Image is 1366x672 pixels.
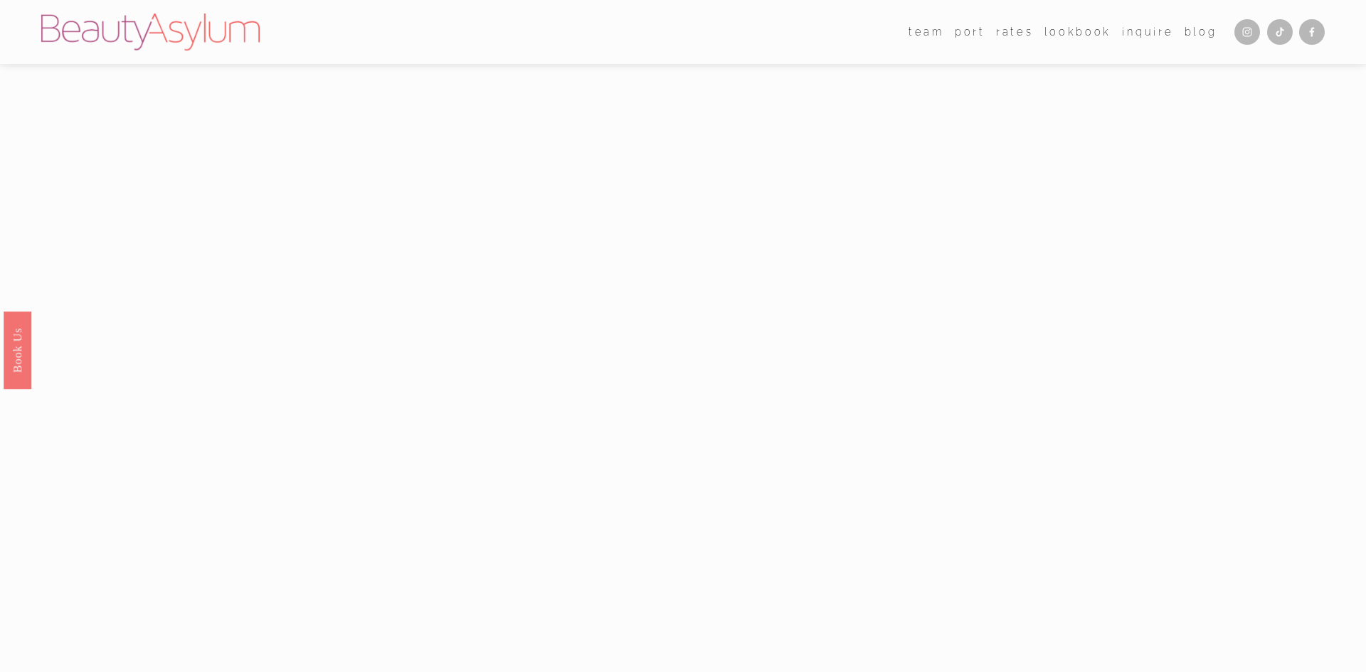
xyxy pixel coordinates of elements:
[1185,21,1217,42] a: Blog
[996,21,1033,42] a: Rates
[1267,19,1293,45] a: TikTok
[909,21,944,42] a: folder dropdown
[909,23,944,41] span: team
[1234,19,1260,45] a: Instagram
[955,21,985,42] a: port
[1044,21,1111,42] a: Lookbook
[41,14,260,50] img: Beauty Asylum | Bridal Hair &amp; Makeup Charlotte &amp; Atlanta
[1299,19,1325,45] a: Facebook
[1122,21,1173,42] a: Inquire
[4,311,31,388] a: Book Us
